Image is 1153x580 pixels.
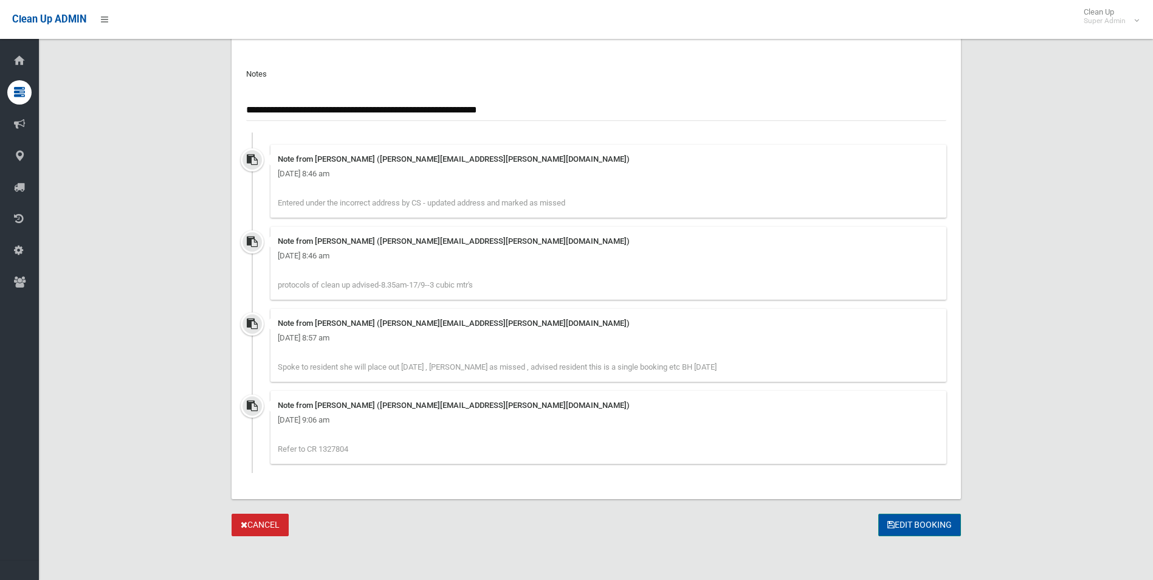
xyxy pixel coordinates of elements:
span: Clean Up [1078,7,1138,26]
button: Edit Booking [878,514,961,536]
div: [DATE] 8:57 am [278,331,939,345]
span: Spoke to resident she will place out [DATE] , [PERSON_NAME] as missed , advised resident this is ... [278,362,717,371]
div: [DATE] 8:46 am [278,249,939,263]
div: [DATE] 8:46 am [278,167,939,181]
span: Refer to CR 1327804 [278,444,348,454]
div: Note from [PERSON_NAME] ([PERSON_NAME][EMAIL_ADDRESS][PERSON_NAME][DOMAIN_NAME]) [278,234,939,249]
span: protocols of clean up advised-8.35am-17/9--3 cubic mtr's [278,280,473,289]
a: Cancel [232,514,289,536]
div: Note from [PERSON_NAME] ([PERSON_NAME][EMAIL_ADDRESS][PERSON_NAME][DOMAIN_NAME]) [278,152,939,167]
div: Note from [PERSON_NAME] ([PERSON_NAME][EMAIL_ADDRESS][PERSON_NAME][DOMAIN_NAME]) [278,398,939,413]
div: Note from [PERSON_NAME] ([PERSON_NAME][EMAIL_ADDRESS][PERSON_NAME][DOMAIN_NAME]) [278,316,939,331]
span: Clean Up ADMIN [12,13,86,25]
span: Entered under the incorrect address by CS - updated address and marked as missed [278,198,565,207]
div: [DATE] 9:06 am [278,413,939,427]
p: Notes [246,67,946,81]
small: Super Admin [1084,16,1126,26]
